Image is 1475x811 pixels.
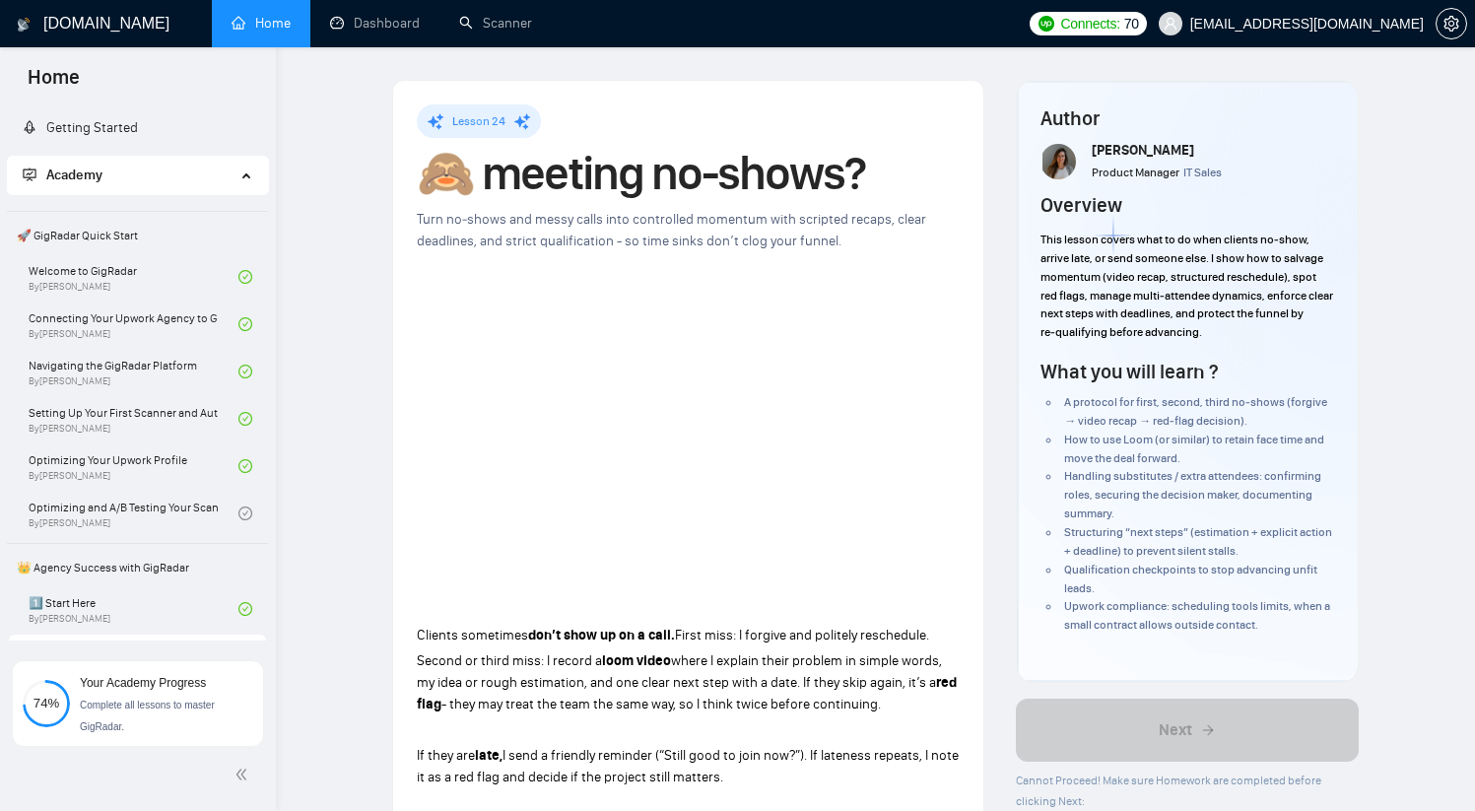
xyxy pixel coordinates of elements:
span: user [1164,17,1177,31]
span: check-circle [238,412,252,426]
a: Welcome to GigRadarBy[PERSON_NAME] [29,255,238,299]
span: A protocol for first, second, third no‑shows (forgive → video recap → red‑flag decision). [1064,395,1327,428]
span: 🚀 GigRadar Quick Start [9,216,266,255]
span: setting [1437,16,1466,32]
h1: 🙈 meeting no-shows? [417,152,960,195]
span: check-circle [238,459,252,473]
strong: late, [475,747,503,764]
span: 👑 Agency Success with GigRadar [9,548,266,587]
span: where I explain their problem in simple words, my idea or rough estimation, and one clear next st... [417,652,942,691]
strong: don’t show up on a call. [528,627,675,643]
span: This lesson covers what to do when clients no‑show, arrive late, or send someone else. I show how... [1040,233,1333,339]
h4: Author [1040,104,1334,132]
a: Connecting Your Upwork Agency to GigRadarBy[PERSON_NAME] [29,303,238,346]
span: Second or third miss: I record a [417,652,602,669]
span: Your Academy Progress [80,676,206,690]
a: Optimizing and A/B Testing Your Scanner for Better ResultsBy[PERSON_NAME] [29,492,238,535]
a: Navigating the GigRadar PlatformBy[PERSON_NAME] [29,350,238,393]
span: check-circle [238,602,252,616]
a: rocketGetting Started [23,119,138,136]
strong: loom video [602,652,671,669]
span: 74% [23,697,70,710]
a: Setting Up Your First Scanner and Auto-BidderBy[PERSON_NAME] [29,397,238,440]
span: Upwork compliance: scheduling tools limits, when a small contract allows outside contact. [1064,599,1330,632]
span: check-circle [238,317,252,331]
span: check-circle [238,365,252,378]
a: Optimizing Your Upwork ProfileBy[PERSON_NAME] [29,444,238,488]
span: Connects: [1060,13,1119,34]
span: [PERSON_NAME] [1092,142,1194,159]
span: double-left [235,765,254,784]
span: Home [12,63,96,104]
span: Next [1159,718,1192,742]
span: Academy [23,167,102,183]
span: First miss: I forgive and politely reschedule. [675,627,929,643]
a: setting [1436,16,1467,32]
span: check-circle [238,507,252,520]
iframe: Intercom live chat [1408,744,1455,791]
span: 70 [1124,13,1139,34]
a: searchScanner [459,15,532,32]
span: - they may treat the team the same way, so I think twice before continuing. [441,696,881,712]
a: homeHome [232,15,291,32]
span: How to use Loom (or similar) to retain face time and move the deal forward. [1064,433,1324,465]
span: I send a friendly reminder (“Still good to join now?”). If lateness repeats, I note it as a red f... [417,747,959,785]
span: Cannot Proceed! Make sure Homework are completed before clicking Next: [1016,774,1321,808]
span: Turn no‑shows and messy calls into controlled momentum with scripted recaps, clear deadlines, and... [417,211,926,249]
li: Getting Started [7,108,268,148]
span: fund-projection-screen [23,168,36,181]
span: Clients sometimes [417,627,528,643]
a: 1️⃣ Start HereBy[PERSON_NAME] [29,587,238,631]
span: Structuring “next steps” (estimation + explicit action + deadline) to prevent silent stalls. [1064,525,1332,558]
span: Handling substitutes / extra attendees: confirming roles, securing the decision maker, documentin... [1064,469,1321,520]
span: Qualification checkpoints to stop advancing unfit leads. [1064,563,1317,595]
span: Complete all lessons to master GigRadar. [80,700,215,732]
button: setting [1436,8,1467,39]
h4: Overview [1040,191,1122,219]
button: Next [1016,699,1359,762]
span: check-circle [238,270,252,284]
span: Product Manager [1092,166,1179,179]
span: If they are [417,747,475,764]
span: Academy [46,167,102,183]
img: upwork-logo.png [1039,16,1054,32]
span: IT Sales [1183,166,1222,179]
img: logo [17,9,31,40]
img: tamara_levit_pic.png [1042,144,1078,179]
span: Lesson 24 [452,114,505,128]
a: dashboardDashboard [330,15,420,32]
h4: What you will learn ? [1040,358,1218,385]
